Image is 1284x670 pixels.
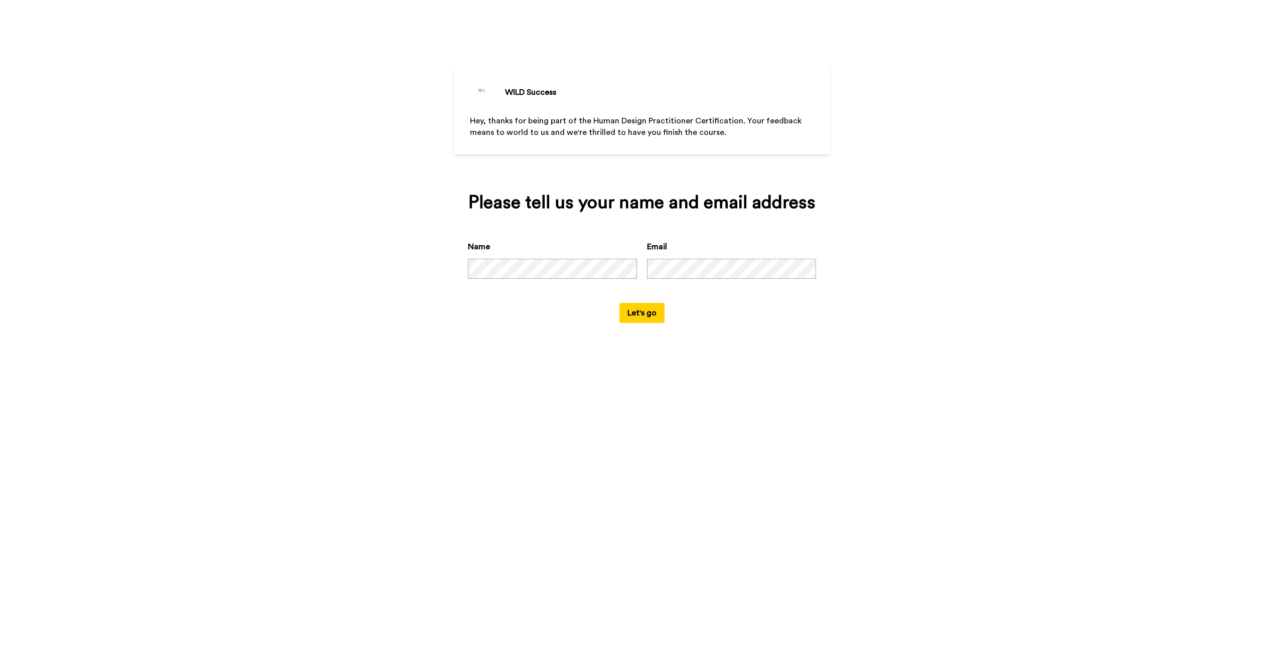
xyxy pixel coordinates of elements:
[468,193,816,213] div: Please tell us your name and email address
[505,86,556,98] div: WILD Success
[470,117,804,136] span: Hey, thanks for being part of the Human Design Practitioner Certification. Your feedback means to...
[647,241,667,253] label: Email
[468,241,490,253] label: Name
[619,303,665,323] button: Let's go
